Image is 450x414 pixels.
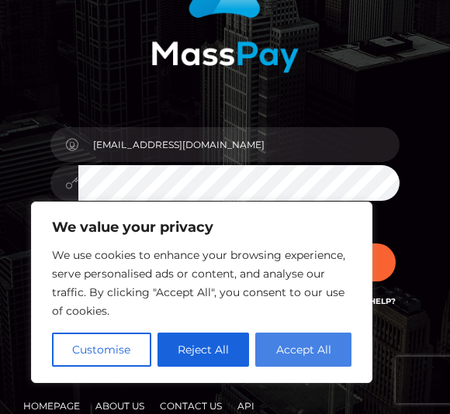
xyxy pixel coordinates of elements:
[52,333,151,367] button: Customise
[255,333,351,367] button: Accept All
[52,218,351,236] p: We value your privacy
[31,202,372,383] div: We value your privacy
[157,333,250,367] button: Reject All
[52,246,351,320] p: We use cookies to enhance your browsing experience, serve personalised ads or content, and analys...
[78,127,400,162] input: Username...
